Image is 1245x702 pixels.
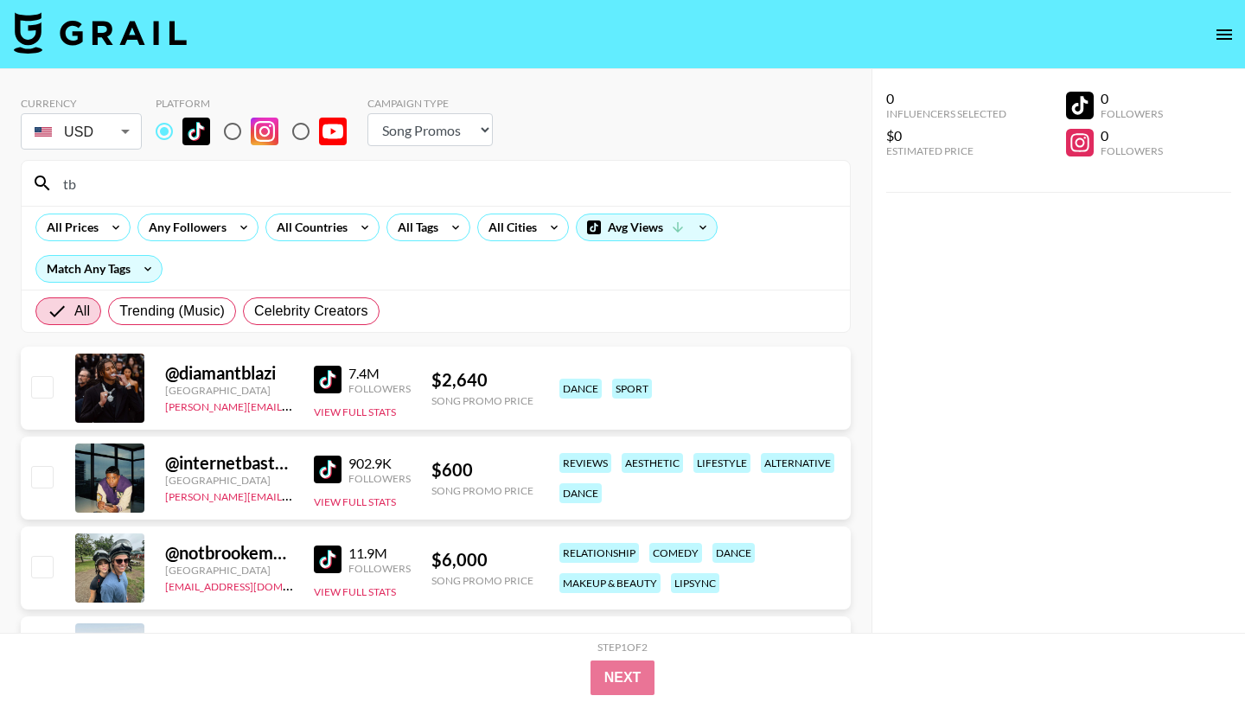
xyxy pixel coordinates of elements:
[165,487,421,503] a: [PERSON_NAME][EMAIL_ADDRESS][DOMAIN_NAME]
[387,214,442,240] div: All Tags
[348,472,411,485] div: Followers
[591,661,655,695] button: Next
[348,545,411,562] div: 11.9M
[24,117,138,147] div: USD
[165,632,293,654] div: @ datboydk
[314,366,342,393] img: TikTok
[1159,616,1224,681] iframe: Drift Widget Chat Controller
[649,543,702,563] div: comedy
[886,90,1006,107] div: 0
[559,573,661,593] div: makeup & beauty
[251,118,278,145] img: Instagram
[577,214,717,240] div: Avg Views
[314,585,396,598] button: View Full Stats
[431,574,533,587] div: Song Promo Price
[319,118,347,145] img: YouTube
[559,543,639,563] div: relationship
[165,542,293,564] div: @ notbrookemonk
[886,144,1006,157] div: Estimated Price
[1207,17,1242,52] button: open drawer
[314,546,342,573] img: TikTok
[761,453,834,473] div: alternative
[314,405,396,418] button: View Full Stats
[266,214,351,240] div: All Countries
[597,641,648,654] div: Step 1 of 2
[165,397,421,413] a: [PERSON_NAME][EMAIL_ADDRESS][DOMAIN_NAME]
[36,256,162,282] div: Match Any Tags
[165,577,339,593] a: [EMAIL_ADDRESS][DOMAIN_NAME]
[165,474,293,487] div: [GEOGRAPHIC_DATA]
[165,452,293,474] div: @ internetbastard
[348,562,411,575] div: Followers
[612,379,652,399] div: sport
[314,495,396,508] button: View Full Stats
[478,214,540,240] div: All Cities
[74,301,90,322] span: All
[886,127,1006,144] div: $0
[431,549,533,571] div: $ 6,000
[156,97,361,110] div: Platform
[165,362,293,384] div: @ diamantblazi
[182,118,210,145] img: TikTok
[431,369,533,391] div: $ 2,640
[348,382,411,395] div: Followers
[431,484,533,497] div: Song Promo Price
[693,453,750,473] div: lifestyle
[559,379,602,399] div: dance
[348,455,411,472] div: 902.9K
[622,453,683,473] div: aesthetic
[14,12,187,54] img: Grail Talent
[559,453,611,473] div: reviews
[431,459,533,481] div: $ 600
[138,214,230,240] div: Any Followers
[36,214,102,240] div: All Prices
[367,97,493,110] div: Campaign Type
[53,169,840,197] input: Search by User Name
[1101,90,1163,107] div: 0
[165,564,293,577] div: [GEOGRAPHIC_DATA]
[254,301,368,322] span: Celebrity Creators
[431,394,533,407] div: Song Promo Price
[671,573,719,593] div: lipsync
[314,456,342,483] img: TikTok
[559,483,602,503] div: dance
[712,543,755,563] div: dance
[1101,144,1163,157] div: Followers
[165,384,293,397] div: [GEOGRAPHIC_DATA]
[1101,107,1163,120] div: Followers
[886,107,1006,120] div: Influencers Selected
[119,301,225,322] span: Trending (Music)
[1101,127,1163,144] div: 0
[348,365,411,382] div: 7.4M
[21,97,142,110] div: Currency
